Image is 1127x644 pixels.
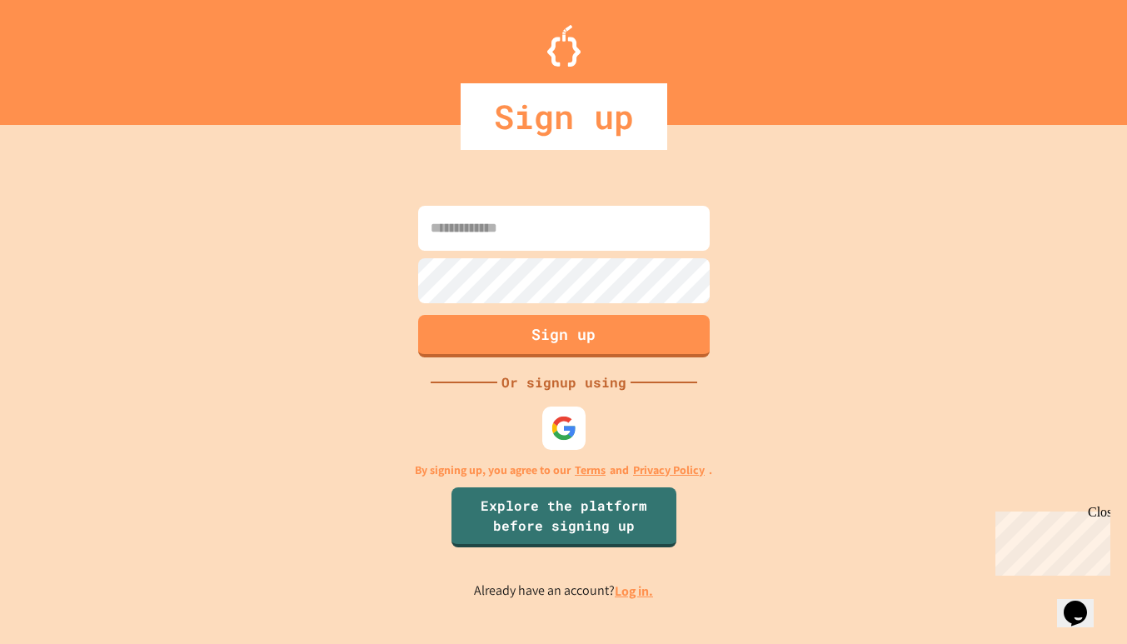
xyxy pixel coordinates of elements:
[415,462,712,479] p: By signing up, you agree to our and .
[474,581,653,602] p: Already have an account?
[418,315,710,357] button: Sign up
[633,462,705,479] a: Privacy Policy
[615,582,653,600] a: Log in.
[497,372,631,392] div: Or signup using
[547,25,581,67] img: Logo.svg
[551,415,576,441] img: google-icon.svg
[451,487,676,547] a: Explore the platform before signing up
[7,7,115,106] div: Chat with us now!Close
[575,462,606,479] a: Terms
[989,505,1110,576] iframe: chat widget
[461,83,667,150] div: Sign up
[1057,577,1110,627] iframe: chat widget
